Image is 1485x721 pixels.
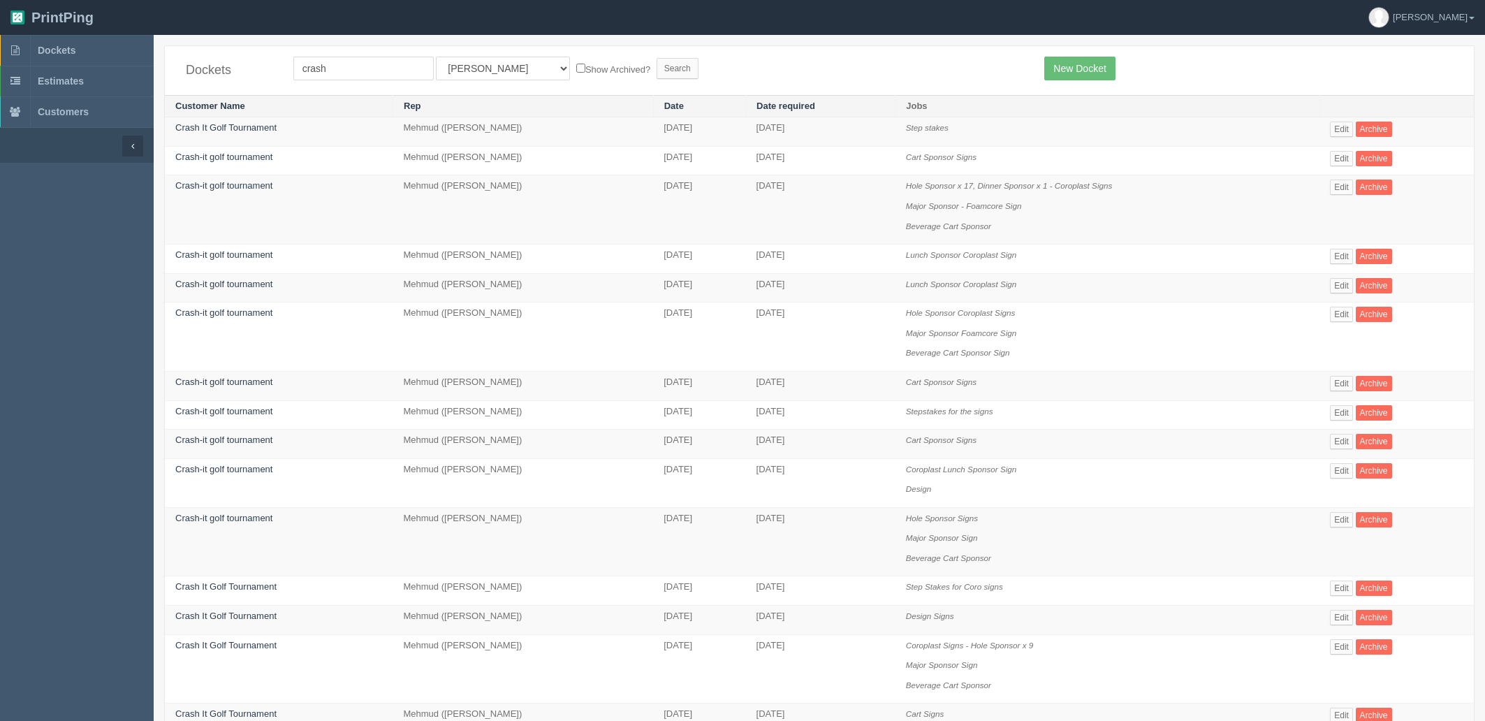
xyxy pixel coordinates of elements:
i: Cart Signs [906,709,944,718]
i: Beverage Cart Sponsor [906,553,991,562]
i: Stepstakes for the signs [906,407,993,416]
td: [DATE] [746,303,895,372]
a: Crash-it golf tournament [175,464,272,474]
a: Archive [1356,249,1392,264]
a: Edit [1330,610,1353,625]
a: Edit [1330,307,1353,322]
td: [DATE] [746,606,895,635]
h4: Dockets [186,64,272,78]
a: New Docket [1044,57,1115,80]
i: Beverage Cart Sponsor Sign [906,348,1010,357]
a: Archive [1356,434,1392,449]
td: [DATE] [653,146,745,175]
a: Rep [404,101,421,111]
td: [DATE] [653,371,745,400]
a: Edit [1330,249,1353,264]
td: [DATE] [653,430,745,459]
a: Archive [1356,581,1392,596]
a: Crash-it golf tournament [175,279,272,289]
a: Edit [1330,463,1353,479]
label: Show Archived? [576,61,650,77]
i: Major Sponsor Sign [906,533,978,542]
td: Mehmud ([PERSON_NAME]) [393,576,654,606]
td: [DATE] [653,507,745,576]
a: Crash-it golf tournament [175,406,272,416]
i: Cart Sponsor Signs [906,377,976,386]
img: logo-3e63b451c926e2ac314895c53de4908e5d424f24456219fb08d385ab2e579770.png [10,10,24,24]
td: Mehmud ([PERSON_NAME]) [393,371,654,400]
a: Archive [1356,307,1392,322]
i: Design [906,484,931,493]
input: Search [657,58,698,79]
td: [DATE] [653,117,745,147]
a: Crash-it golf tournament [175,180,272,191]
td: [DATE] [746,458,895,507]
td: Mehmud ([PERSON_NAME]) [393,245,654,274]
i: Coroplast Lunch Sponsor Sign [906,465,1017,474]
td: Mehmud ([PERSON_NAME]) [393,400,654,430]
i: Lunch Sponsor Coroplast Sign [906,279,1017,289]
i: Major Sponsor Foamcore Sign [906,328,1017,337]
a: Edit [1330,434,1353,449]
a: Edit [1330,180,1353,195]
input: Show Archived? [576,64,585,73]
td: Mehmud ([PERSON_NAME]) [393,117,654,147]
a: Archive [1356,376,1392,391]
td: Mehmud ([PERSON_NAME]) [393,273,654,303]
a: Archive [1356,463,1392,479]
span: Customers [38,106,89,117]
td: [DATE] [653,245,745,274]
a: Archive [1356,610,1392,625]
a: Archive [1356,151,1392,166]
i: Design Signs [906,611,954,620]
a: Crash-it golf tournament [175,307,272,318]
a: Edit [1330,376,1353,391]
i: Step Stakes for Coro signs [906,582,1003,591]
a: Archive [1356,639,1392,655]
a: Crash It Golf Tournament [175,122,277,133]
a: Edit [1330,122,1353,137]
td: Mehmud ([PERSON_NAME]) [393,606,654,635]
a: Archive [1356,180,1392,195]
a: Crash-it golf tournament [175,249,272,260]
a: Crash It Golf Tournament [175,581,277,592]
i: Cart Sponsor Signs [906,435,976,444]
a: Crash It Golf Tournament [175,640,277,650]
a: Edit [1330,151,1353,166]
td: [DATE] [653,458,745,507]
td: Mehmud ([PERSON_NAME]) [393,507,654,576]
a: Crash-it golf tournament [175,513,272,523]
td: [DATE] [746,273,895,303]
i: Coroplast Signs - Hole Sponsor x 9 [906,641,1034,650]
td: Mehmud ([PERSON_NAME]) [393,430,654,459]
a: Edit [1330,278,1353,293]
td: [DATE] [746,371,895,400]
td: Mehmud ([PERSON_NAME]) [393,458,654,507]
th: Jobs [895,95,1319,117]
a: Crash It Golf Tournament [175,611,277,621]
a: Date required [756,101,815,111]
td: [DATE] [746,576,895,606]
a: Date [664,101,684,111]
a: Archive [1356,405,1392,421]
a: Archive [1356,122,1392,137]
td: [DATE] [746,245,895,274]
td: [DATE] [653,634,745,704]
td: [DATE] [746,146,895,175]
td: [DATE] [653,175,745,245]
td: [DATE] [653,273,745,303]
a: Customer Name [175,101,245,111]
i: Beverage Cart Sponsor [906,680,991,690]
td: Mehmud ([PERSON_NAME]) [393,175,654,245]
td: [DATE] [746,175,895,245]
a: Edit [1330,581,1353,596]
i: Major Sponsor - Foamcore Sign [906,201,1022,210]
td: Mehmud ([PERSON_NAME]) [393,303,654,372]
a: Archive [1356,512,1392,527]
td: [DATE] [653,606,745,635]
input: Customer Name [293,57,434,80]
i: Hole Sponsor Signs [906,514,978,523]
td: [DATE] [746,430,895,459]
td: [DATE] [746,117,895,147]
td: Mehmud ([PERSON_NAME]) [393,146,654,175]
